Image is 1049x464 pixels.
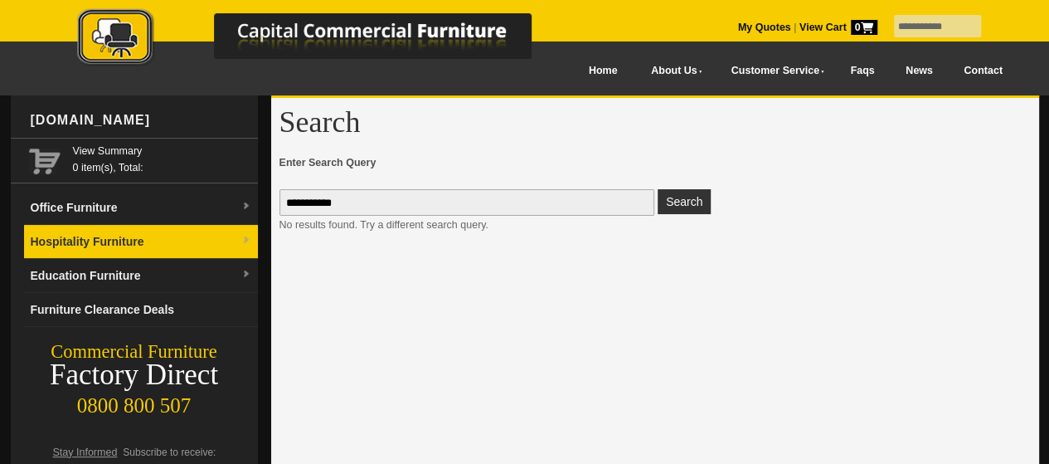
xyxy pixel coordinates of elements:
[24,225,258,259] a: Hospitality Furnituredropdown
[24,95,258,145] div: [DOMAIN_NAME]
[11,364,258,387] div: Factory Direct
[799,22,877,33] strong: View Cart
[890,52,948,90] a: News
[712,52,834,90] a: Customer Service
[241,270,251,280] img: dropdown
[11,386,258,418] div: 0800 800 507
[948,52,1017,90] a: Contact
[11,340,258,364] div: Commercial Furniture
[73,143,251,173] span: 0 item(s), Total:
[53,447,118,458] span: Stay Informed
[73,143,251,159] a: View Summary
[32,8,612,69] img: Capital Commercial Furniture Logo
[633,52,712,90] a: About Us
[24,293,258,327] a: Furniture Clearance Deals
[32,8,612,74] a: Capital Commercial Furniture Logo
[279,217,1031,233] p: No results found. Try a different search query.
[658,189,711,214] button: Enter Search Query
[123,447,216,458] span: Subscribe to receive:
[279,106,1031,138] h1: Search
[835,52,891,90] a: Faqs
[241,202,251,212] img: dropdown
[851,20,877,35] span: 0
[796,22,877,33] a: View Cart0
[738,22,791,33] a: My Quotes
[241,236,251,246] img: dropdown
[279,189,655,216] input: Enter Search Query
[24,259,258,293] a: Education Furnituredropdown
[279,154,1031,171] span: Enter Search Query
[24,191,258,225] a: Office Furnituredropdown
